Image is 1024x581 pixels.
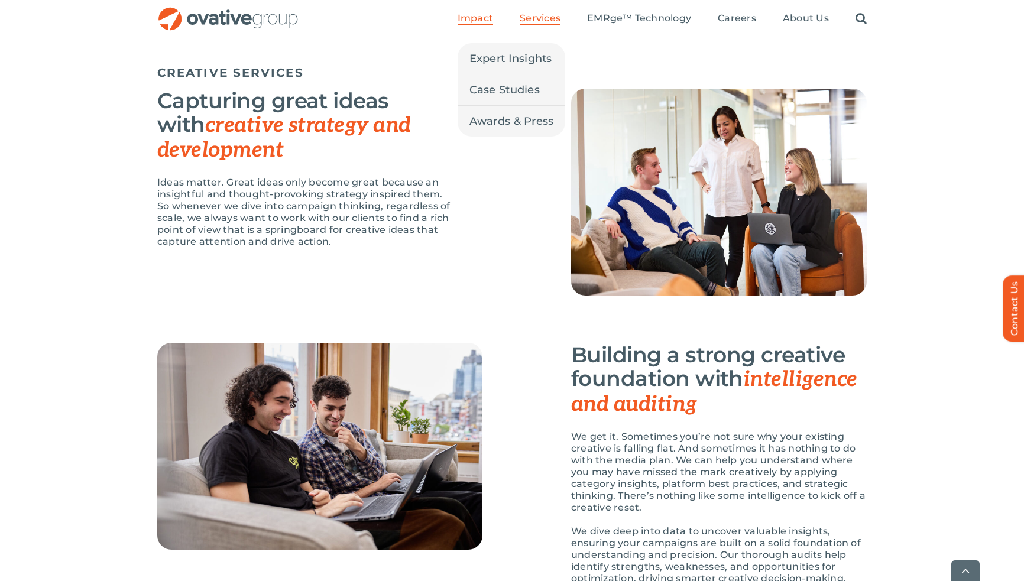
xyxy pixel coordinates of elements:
[157,177,453,248] p: Ideas matter. Great ideas only become great because an insightful and thought-provoking strategy ...
[856,12,867,25] a: Search
[718,12,756,24] span: Careers
[571,366,857,417] span: intelligence and auditing
[783,12,829,24] span: About Us
[157,6,299,17] a: OG_Full_horizontal_RGB
[458,43,566,74] a: Expert Insights
[718,12,756,25] a: Careers
[469,50,552,67] span: Expert Insights
[520,12,560,24] span: Services
[571,431,867,514] p: We get it. Sometimes you’re not sure why your existing creative is falling flat. And sometimes it...
[469,82,540,98] span: Case Studies
[157,66,867,80] h5: CREATIVE SERVICES
[458,12,493,25] a: Impact
[157,89,453,162] h3: Capturing great ideas with
[571,343,867,416] h3: Building a strong creative foundation with
[571,89,867,296] img: Creative – Creative Strategy & Development
[587,12,691,25] a: EMRge™ Technology
[157,343,482,550] img: Creative – Creative Production
[520,12,560,25] a: Services
[458,12,493,24] span: Impact
[783,12,829,25] a: About Us
[157,112,411,163] span: creative strategy and development
[458,74,566,105] a: Case Studies
[469,113,554,129] span: Awards & Press
[587,12,691,24] span: EMRge™ Technology
[458,106,566,137] a: Awards & Press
